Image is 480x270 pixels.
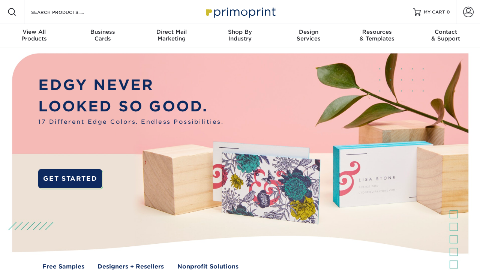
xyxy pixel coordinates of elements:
p: EDGY NEVER [38,74,223,96]
input: SEARCH PRODUCTS..... [30,7,103,16]
div: Cards [69,28,137,42]
span: MY CART [424,9,445,15]
div: Marketing [137,28,206,42]
div: & Templates [343,28,411,42]
a: Direct MailMarketing [137,24,206,48]
div: Industry [206,28,274,42]
a: Shop ByIndustry [206,24,274,48]
span: 17 Different Edge Colors. Endless Possibilities. [38,117,223,126]
span: Contact [411,28,480,35]
div: Services [274,28,343,42]
img: Primoprint [202,4,277,20]
a: Resources& Templates [343,24,411,48]
span: Direct Mail [137,28,206,35]
a: DesignServices [274,24,343,48]
span: Design [274,28,343,35]
p: LOOKED SO GOOD. [38,96,223,117]
span: 0 [447,9,450,15]
a: BusinessCards [69,24,137,48]
a: GET STARTED [38,169,102,188]
span: Business [69,28,137,35]
span: Resources [343,28,411,35]
span: Shop By [206,28,274,35]
div: & Support [411,28,480,42]
a: Contact& Support [411,24,480,48]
